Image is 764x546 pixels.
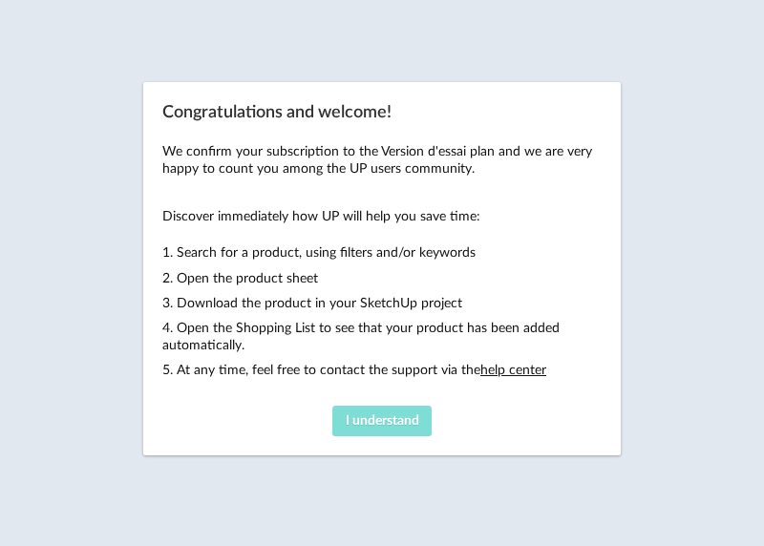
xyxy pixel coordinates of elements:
[480,364,546,377] a: help center
[162,295,602,312] p: 3. Download the product in your SketchUp project
[162,104,392,121] span: Congratulations and welcome!
[162,208,602,225] p: Discover immediately how UP will help you save time:
[162,320,602,354] p: 4. Open the Shopping List to see that your product has been added automatically.
[346,414,419,428] span: I understand
[162,270,602,287] p: 2. Open the product sheet
[162,362,602,379] p: 5. At any time, feel free to contact the support via the
[332,406,432,436] button: I understand
[143,82,621,456] div: Congratulations and welcome!
[162,143,602,178] p: We confirm your subscription to the Version d'essai plan and we are very happy to count you among...
[162,244,602,262] p: 1. Search for a product, using filters and/or keywords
